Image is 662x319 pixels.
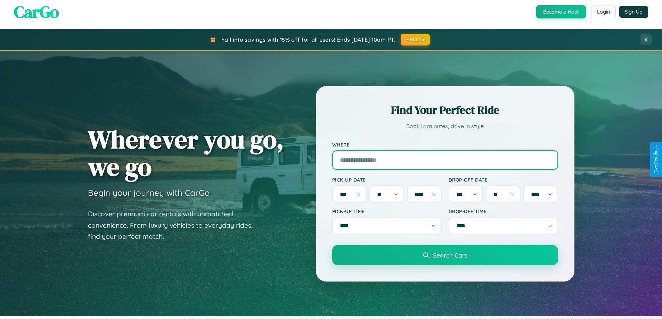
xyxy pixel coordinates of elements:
h1: Wherever you go, we go [88,126,284,181]
p: Discover premium car rentals with unmatched convenience. From luxury vehicles to everyday rides, ... [88,208,262,242]
button: FALL15 [401,34,430,45]
h3: Begin your journey with CarGo [88,187,210,198]
button: Become a Host [536,5,586,18]
label: Drop-off Date [449,177,558,183]
label: Where [332,142,558,148]
label: Drop-off Time [449,208,558,214]
div: Give Feedback [654,145,659,174]
h2: Find Your Perfect Ride [332,102,558,118]
span: CarGo [14,0,59,23]
label: Pick-up Time [332,208,442,214]
span: Search Cars [433,251,467,259]
button: Sign Up [619,6,648,18]
button: Search Cars [332,245,558,265]
span: Fall into savings with 15% off for all users! Ends [DATE] 10am PT. [221,36,395,43]
label: Pick-up Date [332,177,442,183]
p: Book in minutes, drive in style [332,121,558,131]
button: Login [591,6,616,18]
